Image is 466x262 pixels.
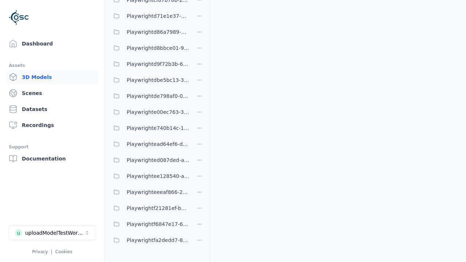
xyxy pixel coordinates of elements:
[127,60,189,68] span: Playwrightd9f72b3b-66f5-4fd0-9c49-a6be1a64c72c
[109,41,189,55] button: Playwrightd8bbce01-9637-468c-8f59-1050d21f77ba
[6,102,99,116] a: Datasets
[9,7,29,28] img: Logo
[6,70,99,84] a: 3D Models
[109,73,189,87] button: Playwrightdbe5bc13-38ef-4d2f-9329-2437cdbf626b
[109,233,189,247] button: Playwrightfa2dedd7-83d1-48b2-a06f-a16c3db01942
[127,172,189,180] span: Playwrightee128540-aad7-45a2-a070-fbdd316a1489
[127,44,189,52] span: Playwrightd8bbce01-9637-468c-8f59-1050d21f77ba
[109,25,189,39] button: Playwrightd86a7989-a27e-4cc3-9165-73b2f9dacd14
[55,249,72,254] a: Cookies
[109,201,189,215] button: Playwrightf21281ef-bbe4-4d9a-bb9a-5ca1779a30ca
[109,185,189,199] button: Playwrighteeeaf866-269f-4b5e-b563-26faa539d0cd
[6,36,99,51] a: Dashboard
[127,12,189,20] span: Playwrightd71e1e37-d31c-4572-b04d-3c18b6f85a3d
[109,89,189,103] button: Playwrightde798af0-0a13-4792-ac1d-0e6eb1e31492
[109,121,189,135] button: Playwrighte740b14c-14da-4387-887c-6b8e872d97ef
[127,236,189,245] span: Playwrightfa2dedd7-83d1-48b2-a06f-a16c3db01942
[127,28,189,36] span: Playwrightd86a7989-a27e-4cc3-9165-73b2f9dacd14
[15,229,22,237] div: u
[51,249,52,254] span: |
[127,92,189,100] span: Playwrightde798af0-0a13-4792-ac1d-0e6eb1e31492
[32,249,48,254] a: Privacy
[9,226,96,240] button: Select a workspace
[109,217,189,231] button: Playwrightf6847e17-6f9b-42ed-b81f-0b69b1da4f4a
[127,204,189,213] span: Playwrightf21281ef-bbe4-4d9a-bb9a-5ca1779a30ca
[6,118,99,132] a: Recordings
[6,151,99,166] a: Documentation
[109,153,189,167] button: Playwrighted087ded-a26a-4a83-8be4-6dc480afe69a
[109,137,189,151] button: Playwrightead64ef6-db1b-4d5a-b49f-5bade78b8f72
[127,124,189,132] span: Playwrighte740b14c-14da-4387-887c-6b8e872d97ef
[109,105,189,119] button: Playwrighte00ec763-3b0b-4d03-9489-ed8b5d98d4c1
[25,229,84,237] div: uploadModelTestWorkspace
[9,61,96,70] div: Assets
[6,86,99,100] a: Scenes
[109,169,189,183] button: Playwrightee128540-aad7-45a2-a070-fbdd316a1489
[127,140,189,148] span: Playwrightead64ef6-db1b-4d5a-b49f-5bade78b8f72
[109,9,189,23] button: Playwrightd71e1e37-d31c-4572-b04d-3c18b6f85a3d
[127,188,189,196] span: Playwrighteeeaf866-269f-4b5e-b563-26faa539d0cd
[109,57,189,71] button: Playwrightd9f72b3b-66f5-4fd0-9c49-a6be1a64c72c
[127,156,189,164] span: Playwrighted087ded-a26a-4a83-8be4-6dc480afe69a
[127,220,189,229] span: Playwrightf6847e17-6f9b-42ed-b81f-0b69b1da4f4a
[127,76,189,84] span: Playwrightdbe5bc13-38ef-4d2f-9329-2437cdbf626b
[127,108,189,116] span: Playwrighte00ec763-3b0b-4d03-9489-ed8b5d98d4c1
[9,143,96,151] div: Support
